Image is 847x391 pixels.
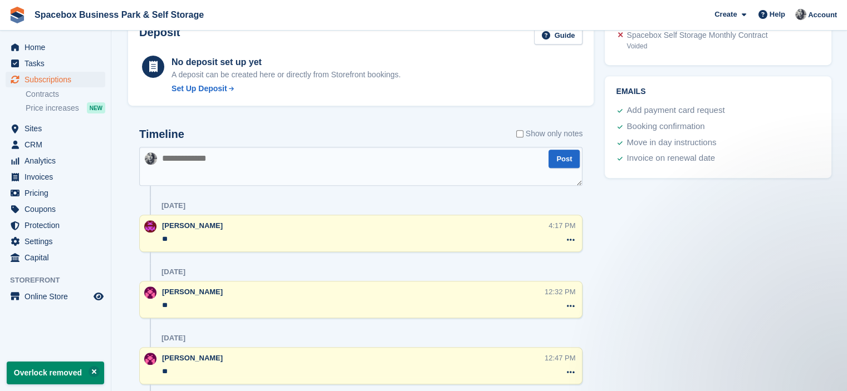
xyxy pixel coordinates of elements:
[87,102,105,113] div: NEW
[6,72,105,87] a: menu
[25,137,91,152] span: CRM
[516,128,523,140] input: Show only notes
[626,29,767,41] div: Spacebox Self Storage Monthly Contract
[7,362,104,384] p: Overlock removed
[6,169,105,185] a: menu
[25,72,91,87] span: Subscriptions
[144,220,156,232] img: Shitika Balanath
[6,137,105,152] a: menu
[6,289,105,304] a: menu
[144,353,156,365] img: Avishka Chauhan
[9,7,26,23] img: stora-icon-8386f47178a22dfd0bd8f6a31ec36ba5ce8667c1dd55bd0f319d3a0aa187defe.svg
[6,234,105,249] a: menu
[162,354,223,362] span: [PERSON_NAME]
[545,286,576,297] div: 12:32 PM
[626,152,714,165] div: Invoice on renewal date
[534,26,583,44] a: Guide
[626,104,724,117] div: Add payment card request
[139,26,180,44] h2: Deposit
[549,150,580,168] button: Post
[6,217,105,233] a: menu
[6,121,105,136] a: menu
[172,83,401,95] a: Set Up Deposit
[25,39,91,55] span: Home
[25,289,91,304] span: Online Store
[626,136,716,150] div: Move in day instructions
[616,87,820,96] h2: Emails
[770,9,785,20] span: Help
[10,275,111,286] span: Storefront
[6,56,105,71] a: menu
[162,221,223,230] span: [PERSON_NAME]
[172,56,401,69] div: No deposit set up yet
[25,121,91,136] span: Sites
[145,152,157,165] img: SUDIPTA VIRMANI
[6,153,105,169] a: menu
[30,6,208,24] a: Spacebox Business Park & Self Storage
[25,56,91,71] span: Tasks
[626,41,767,51] div: Voided
[25,153,91,169] span: Analytics
[714,9,737,20] span: Create
[25,185,91,201] span: Pricing
[25,217,91,233] span: Protection
[26,89,105,100] a: Contracts
[25,169,91,185] span: Invoices
[161,334,185,343] div: [DATE]
[545,353,576,363] div: 12:47 PM
[162,288,223,296] span: [PERSON_NAME]
[172,69,401,81] p: A deposit can be created here or directly from Storefront bookings.
[626,120,704,133] div: Booking confirmation
[26,102,105,114] a: Price increases NEW
[25,250,91,265] span: Capital
[144,286,156,299] img: Avishka Chauhan
[139,128,184,141] h2: Timeline
[549,220,575,231] div: 4:17 PM
[795,9,806,20] img: SUDIPTA VIRMANI
[92,290,105,303] a: Preview store
[161,201,185,210] div: [DATE]
[26,103,79,113] span: Price increases
[6,185,105,201] a: menu
[172,83,227,95] div: Set Up Deposit
[161,268,185,276] div: [DATE]
[25,234,91,249] span: Settings
[6,250,105,265] a: menu
[6,39,105,55] a: menu
[25,201,91,217] span: Coupons
[516,128,583,140] label: Show only notes
[6,201,105,217] a: menu
[808,9,837,21] span: Account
